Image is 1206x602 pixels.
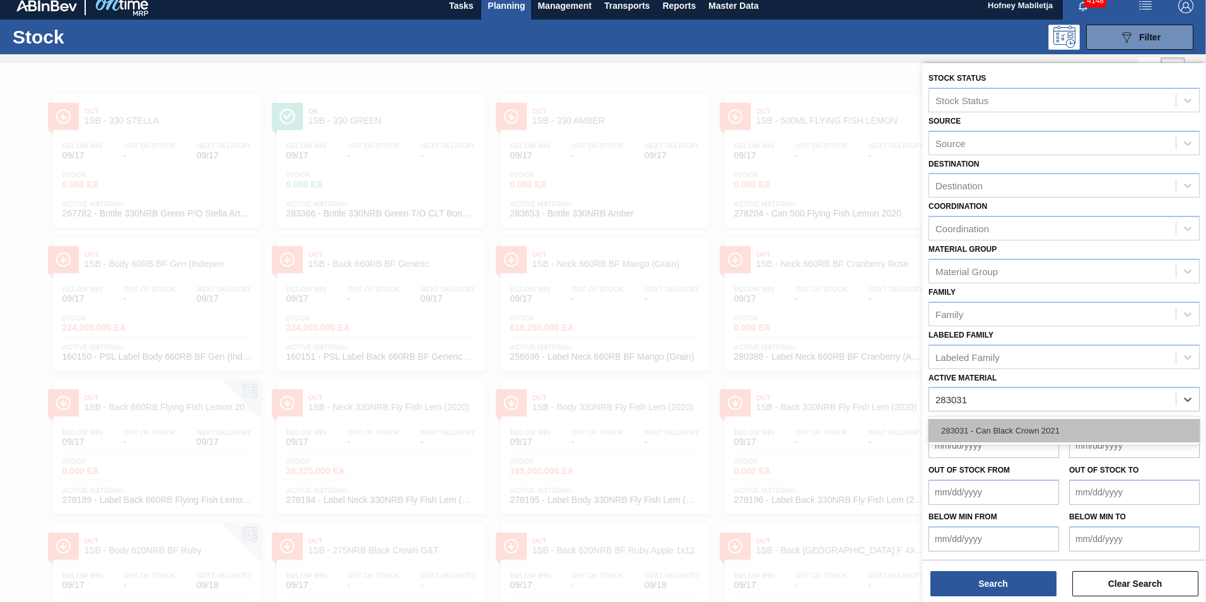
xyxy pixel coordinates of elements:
[1138,57,1161,81] div: List Vision
[1139,32,1161,42] span: Filter
[928,331,993,339] label: Labeled Family
[1086,25,1193,50] button: Filter
[1161,57,1185,81] div: Card Vision
[928,512,997,521] label: Below Min from
[1069,466,1139,475] label: Out of Stock to
[928,480,1059,505] input: mm/dd/yyyy
[928,74,986,83] label: Stock Status
[928,202,987,211] label: Coordination
[1048,25,1080,50] div: Programming: no user selected
[928,288,956,297] label: Family
[935,266,998,276] div: Material Group
[928,245,997,254] label: Material Group
[935,180,983,191] div: Destination
[1069,512,1126,521] label: Below Min to
[1069,526,1200,552] input: mm/dd/yyyy
[928,374,997,382] label: Active Material
[1069,433,1200,458] input: mm/dd/yyyy
[13,30,201,44] h1: Stock
[928,419,1200,442] div: 283031 - Can Black Crown 2021
[1069,480,1200,505] input: mm/dd/yyyy
[935,351,1000,362] div: Labeled Family
[928,160,979,168] label: Destination
[928,466,1010,475] label: Out of Stock from
[928,117,961,126] label: Source
[935,95,988,105] div: Stock Status
[928,433,1059,458] input: mm/dd/yyyy
[935,223,989,234] div: Coordination
[928,526,1059,552] input: mm/dd/yyyy
[935,309,963,319] div: Family
[935,138,966,148] div: Source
